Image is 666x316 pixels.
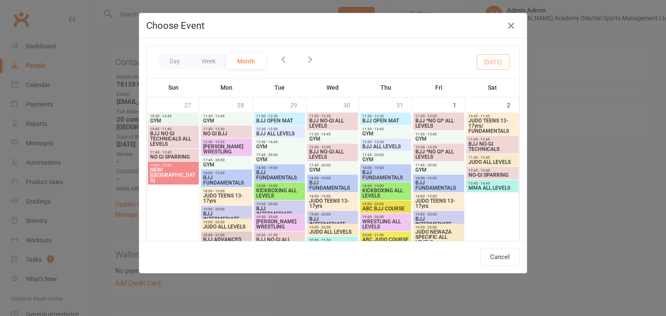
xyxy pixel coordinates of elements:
div: 30 [343,97,359,112]
span: 12:30 - 13:30 [415,145,462,149]
span: 12:30 - 13:30 [256,127,303,131]
div: 29 [290,97,306,112]
span: 18:00 - 19:00 [203,189,250,193]
span: BJJ ALL LEVELS [256,131,303,136]
button: Close [504,19,518,33]
span: 11:30 - 12:30 [362,114,409,118]
span: BJJ FUNDAMENTALS [203,175,250,185]
span: GYM [309,167,356,172]
div: 2 [507,97,519,112]
span: 20:00 - 21:00 [203,233,250,237]
th: Wed [306,78,359,97]
span: 19:00 - 20:00 [415,225,462,229]
span: GYM [203,162,250,167]
span: BJJ OPEN MAT [362,118,409,123]
span: NO GI BJJ [203,131,250,136]
span: 20:00 - 21:00 [309,238,356,242]
span: NEW! [GEOGRAPHIC_DATA] [150,167,197,183]
span: 19:00 - 20:00 [309,225,356,229]
span: BJJ FUNDAMENTALS [415,180,462,191]
span: 18:00 - 19:00 [309,194,356,198]
span: 18:00 - 19:00 [362,166,409,170]
div: 28 [237,97,253,112]
button: Cancel [480,248,520,266]
span: 18:00 - 19:00 [256,184,303,188]
span: GYM [150,118,197,123]
div: 1 [453,97,465,112]
span: BJJ INTERMEDIATE [256,206,303,216]
span: GYM [415,167,462,172]
span: 12:30 - 13:30 [203,140,250,144]
span: KICKBOXING ALL LEVELS [362,188,409,198]
span: 12:30 - 14:45 [256,140,303,144]
span: 17:45 - 20:00 [415,163,462,167]
span: 10:45 - 11:45 [150,127,197,131]
span: JUDO ALL LEVELS [203,224,250,229]
span: JUDO TEENS 13-17yrs [415,198,462,209]
span: 13:45 - 14:45 [468,181,517,185]
span: BJJ INTERMEDIATE [203,211,250,222]
button: Month [226,53,266,69]
span: GYM [256,157,303,162]
span: MMA ALL LEVELS [468,185,517,191]
h4: Choose Event [146,20,520,31]
span: 10:45 - 11:45 [468,114,517,118]
th: Thu [359,78,412,97]
span: NO GI SPARRING [150,154,197,160]
th: Sun [147,78,200,97]
button: Day [159,53,191,69]
span: GYM [362,157,409,162]
span: 17:45 - 20:00 [256,153,303,157]
span: 19:00 - 20:00 [362,215,409,219]
span: BJJ *NO GI* ALL LEVELS [415,118,462,128]
span: 11:30 - 13:45 [362,127,409,131]
span: 18:00 - 19:00 [309,176,356,180]
span: BJJ FUNDAMENTALS [362,170,409,180]
span: BJJ FUNDAMENTALS [256,170,303,180]
span: 11:30 - 12:30 [309,114,356,118]
span: 11:30 - 12:30 [203,127,250,131]
span: 11:30 - 13:45 [203,114,250,118]
span: 20:00 - 21:00 [256,233,303,237]
span: 17:45 - 20:00 [203,158,250,162]
span: 12:30 - 13:30 [362,140,409,144]
div: 27 [184,97,200,112]
span: 19:00 - 20:00 [415,213,462,216]
span: JUDO TEENS 13-17yrs [203,193,250,203]
span: 18:00 - 19:00 [203,171,250,175]
span: 18:00 - 19:00 [415,194,462,198]
span: 14:00 - 15:30 [150,163,197,167]
span: [PERSON_NAME] WRESTLING [256,219,303,229]
span: BJJ NO GI TECHNICALS ALL LEVELS [150,131,197,147]
span: 11:30 - 12:30 [415,114,462,118]
th: Fri [412,78,465,97]
span: JUDO ALL LEVELS [309,229,356,235]
span: ABC BJJ COURSE [362,206,409,211]
span: GYM [415,136,462,141]
span: BJJ INTERMEDIATE [309,216,356,227]
span: BJJ ADVANCED [203,237,250,242]
span: 18:00 - 19:00 [415,176,462,180]
span: 17:45 - 20:00 [362,153,409,157]
span: BJJ OPEN MAT [256,118,303,123]
span: BJJ FUNDAMENTALS [309,180,356,191]
th: Sat [465,78,519,97]
span: [PERSON_NAME] WRESTLING [203,144,250,154]
span: JUDO ALL LEVELS [468,160,517,165]
span: 18:00 - 19:00 [256,166,303,170]
span: KICKBOXING ALL LEVELS [256,188,303,198]
span: 20:00 - 21:00 [362,233,409,237]
span: 19:00 - 20:00 [256,202,303,206]
div: 31 [396,97,412,112]
span: BJJ *NO GI* ALL LEVELS [415,149,462,160]
span: JUDO TEENS 13-17yrs [309,198,356,209]
span: 11:30 - 13:45 [415,132,462,136]
span: 11:45 - 12:45 [468,156,517,160]
span: BJJ ALL LEVELS [362,144,409,149]
span: 19:00 - 20:00 [256,215,303,219]
button: Week [191,53,226,69]
span: BJJ NO-GI ALL LEVELS [309,149,356,160]
span: WRESTLING ALL LEVELS [362,219,409,229]
span: BJJ NO GI ALL LEVELS [256,237,303,247]
span: 19:00 - 20:00 [362,202,409,206]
